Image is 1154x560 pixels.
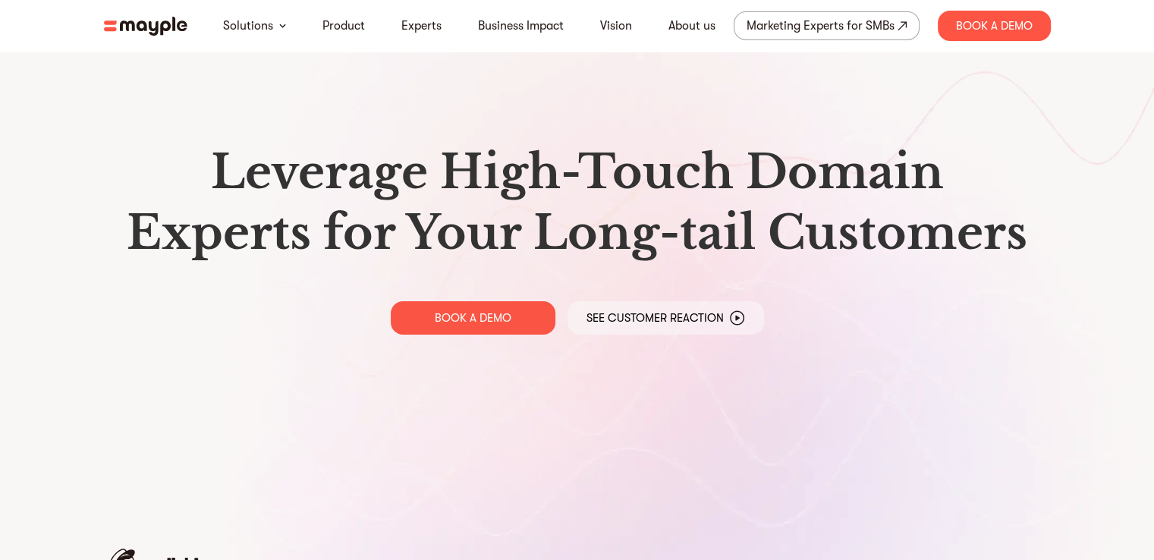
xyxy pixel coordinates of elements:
[586,310,724,326] p: See Customer Reaction
[600,17,632,35] a: Vision
[938,11,1051,41] div: Book A Demo
[568,301,764,335] a: See Customer Reaction
[747,15,895,36] div: Marketing Experts for SMBs
[322,17,365,35] a: Product
[401,17,442,35] a: Experts
[478,17,564,35] a: Business Impact
[668,17,715,35] a: About us
[734,11,920,40] a: Marketing Experts for SMBs
[435,310,511,326] p: BOOK A DEMO
[279,24,286,28] img: arrow-down
[391,301,555,335] a: BOOK A DEMO
[104,17,187,36] img: mayple-logo
[223,17,273,35] a: Solutions
[116,142,1039,263] h1: Leverage High-Touch Domain Experts for Your Long-tail Customers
